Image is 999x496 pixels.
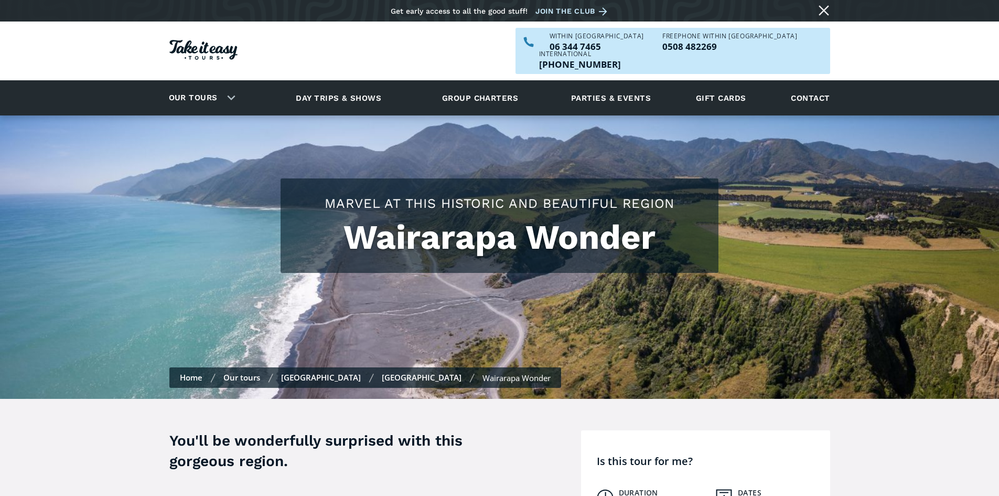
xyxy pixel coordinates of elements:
h2: Marvel at this historic and beautiful region [291,194,708,213]
div: Wairarapa Wonder [482,373,551,383]
a: Day trips & shows [283,83,394,112]
nav: Breadcrumbs [169,367,561,388]
a: Our tours [161,86,225,110]
p: 06 344 7465 [550,42,644,51]
a: Call us outside of NZ on +6463447465 [539,60,621,69]
p: [PHONE_NUMBER] [539,60,621,69]
a: Close message [815,2,832,19]
a: Gift cards [691,83,751,112]
a: [GEOGRAPHIC_DATA] [382,372,461,383]
a: Our tours [223,372,260,383]
a: Call us freephone within NZ on 0508482269 [662,42,797,51]
a: Home [180,372,202,383]
a: [GEOGRAPHIC_DATA] [281,372,361,383]
h3: You'll be wonderfully surprised with this gorgeous region. [169,430,495,471]
div: International [539,51,621,57]
img: Take it easy Tours logo [169,40,238,60]
a: Homepage [169,35,238,68]
h4: Is this tour for me? [597,454,825,468]
div: Our tours [156,83,244,112]
div: WITHIN [GEOGRAPHIC_DATA] [550,33,644,39]
p: 0508 482269 [662,42,797,51]
a: Join the club [535,5,611,18]
a: Contact [786,83,835,112]
div: Freephone WITHIN [GEOGRAPHIC_DATA] [662,33,797,39]
a: Call us within NZ on 063447465 [550,42,644,51]
h1: Wairarapa Wonder [291,218,708,257]
a: Group charters [429,83,531,112]
a: Parties & events [566,83,656,112]
div: Get early access to all the good stuff! [391,7,528,15]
